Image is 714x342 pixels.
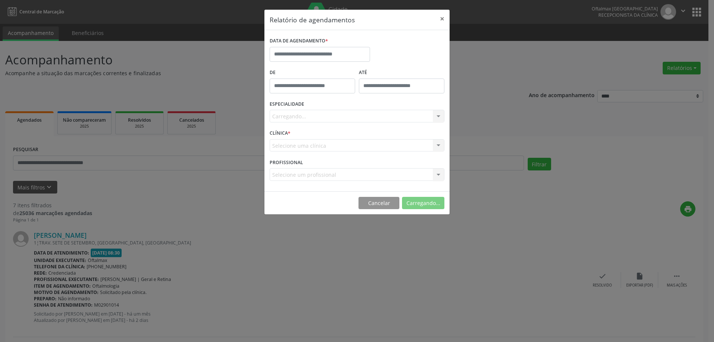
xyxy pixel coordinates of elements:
[402,197,444,210] button: Carregando...
[270,99,304,110] label: ESPECIALIDADE
[359,67,444,79] label: ATÉ
[270,157,303,168] label: PROFISSIONAL
[270,15,355,25] h5: Relatório de agendamentos
[270,128,290,139] label: CLÍNICA
[270,67,355,79] label: De
[270,35,328,47] label: DATA DE AGENDAMENTO
[435,10,450,28] button: Close
[358,197,399,210] button: Cancelar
